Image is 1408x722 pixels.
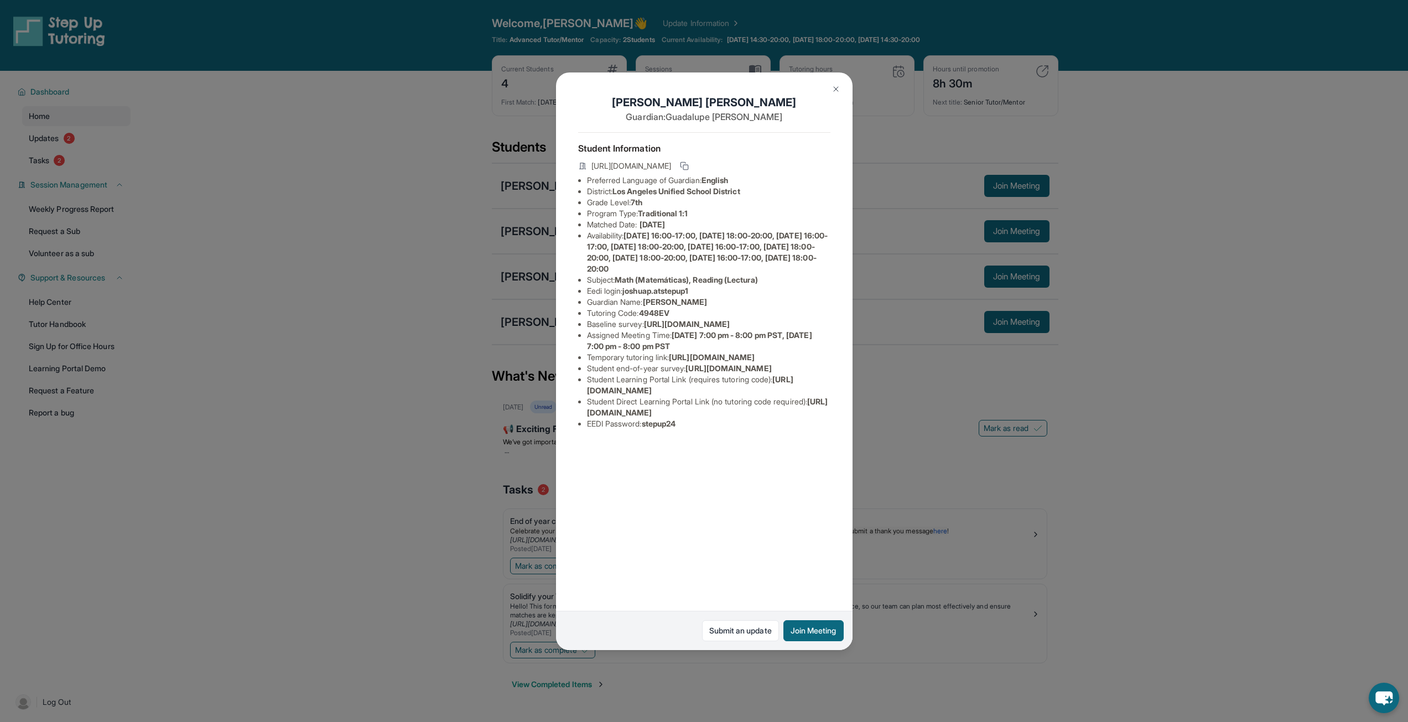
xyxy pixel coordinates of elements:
[622,286,688,295] span: joshuap.atstepup1
[587,175,830,186] li: Preferred Language of Guardian:
[639,308,669,318] span: 4948EV
[587,330,830,352] li: Assigned Meeting Time :
[587,230,830,274] li: Availability:
[578,142,830,155] h4: Student Information
[702,175,729,185] span: English
[591,160,671,172] span: [URL][DOMAIN_NAME]
[612,186,740,196] span: Los Angeles Unified School District
[587,208,830,219] li: Program Type:
[587,186,830,197] li: District:
[587,285,830,297] li: Eedi login :
[1369,683,1399,713] button: chat-button
[587,274,830,285] li: Subject :
[587,297,830,308] li: Guardian Name :
[832,85,840,94] img: Close Icon
[644,319,730,329] span: [URL][DOMAIN_NAME]
[587,219,830,230] li: Matched Date:
[587,319,830,330] li: Baseline survey :
[678,159,691,173] button: Copy link
[587,308,830,319] li: Tutoring Code :
[642,419,676,428] span: stepup24
[669,352,755,362] span: [URL][DOMAIN_NAME]
[587,352,830,363] li: Temporary tutoring link :
[578,95,830,110] h1: [PERSON_NAME] [PERSON_NAME]
[643,297,708,307] span: [PERSON_NAME]
[587,197,830,208] li: Grade Level:
[685,363,771,373] span: [URL][DOMAIN_NAME]
[587,231,828,273] span: [DATE] 16:00-17:00, [DATE] 18:00-20:00, [DATE] 16:00-17:00, [DATE] 18:00-20:00, [DATE] 16:00-17:0...
[638,209,688,218] span: Traditional 1:1
[587,374,830,396] li: Student Learning Portal Link (requires tutoring code) :
[783,620,844,641] button: Join Meeting
[702,620,779,641] a: Submit an update
[587,363,830,374] li: Student end-of-year survey :
[631,198,642,207] span: 7th
[587,396,830,418] li: Student Direct Learning Portal Link (no tutoring code required) :
[587,418,830,429] li: EEDI Password :
[578,110,830,123] p: Guardian: Guadalupe [PERSON_NAME]
[587,330,812,351] span: [DATE] 7:00 pm - 8:00 pm PST, [DATE] 7:00 pm - 8:00 pm PST
[615,275,758,284] span: Math (Matemáticas), Reading (Lectura)
[640,220,665,229] span: [DATE]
